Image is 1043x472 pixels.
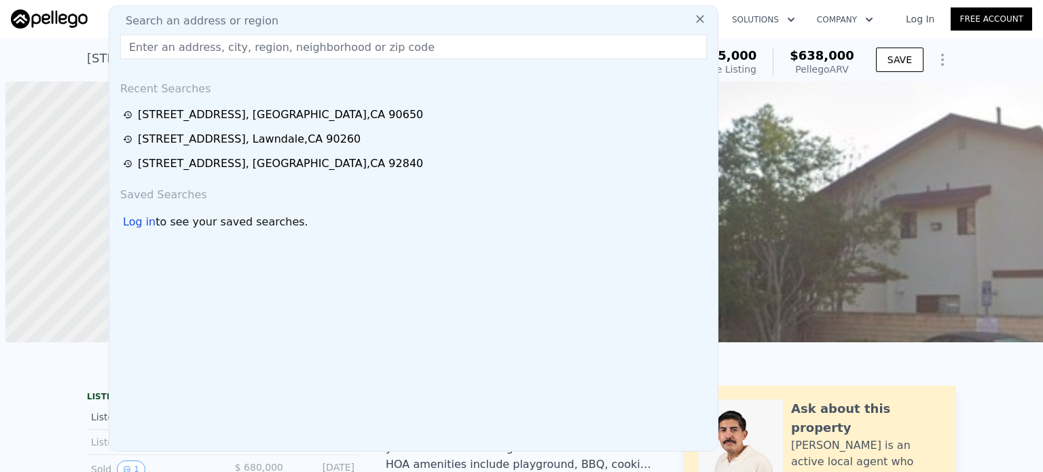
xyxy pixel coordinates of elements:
[123,214,155,230] div: Log in
[123,131,708,147] a: [STREET_ADDRESS], Lawndale,CA 90260
[791,399,943,437] div: Ask about this property
[115,70,712,103] div: Recent Searches
[693,48,757,62] span: $525,000
[790,48,854,62] span: $638,000
[721,7,806,32] button: Solutions
[120,35,707,59] input: Enter an address, city, region, neighborhood or zip code
[138,131,361,147] div: [STREET_ADDRESS] , Lawndale , CA 90260
[115,13,278,29] span: Search an address or region
[929,46,956,73] button: Show Options
[790,62,854,76] div: Pellego ARV
[806,7,884,32] button: Company
[951,7,1032,31] a: Free Account
[87,391,359,405] div: LISTING & SALE HISTORY
[91,410,212,424] div: Listed
[91,435,212,449] div: Listed
[115,176,712,208] div: Saved Searches
[87,49,412,68] div: [STREET_ADDRESS] , [GEOGRAPHIC_DATA] , CA 90650
[155,214,308,230] span: to see your saved searches.
[123,156,708,172] a: [STREET_ADDRESS], [GEOGRAPHIC_DATA],CA 92840
[876,48,923,72] button: SAVE
[693,64,756,75] span: Active Listing
[138,156,423,172] div: [STREET_ADDRESS] , [GEOGRAPHIC_DATA] , CA 92840
[123,107,708,123] a: [STREET_ADDRESS], [GEOGRAPHIC_DATA],CA 90650
[11,10,88,29] img: Pellego
[138,107,423,123] div: [STREET_ADDRESS] , [GEOGRAPHIC_DATA] , CA 90650
[890,12,951,26] a: Log In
